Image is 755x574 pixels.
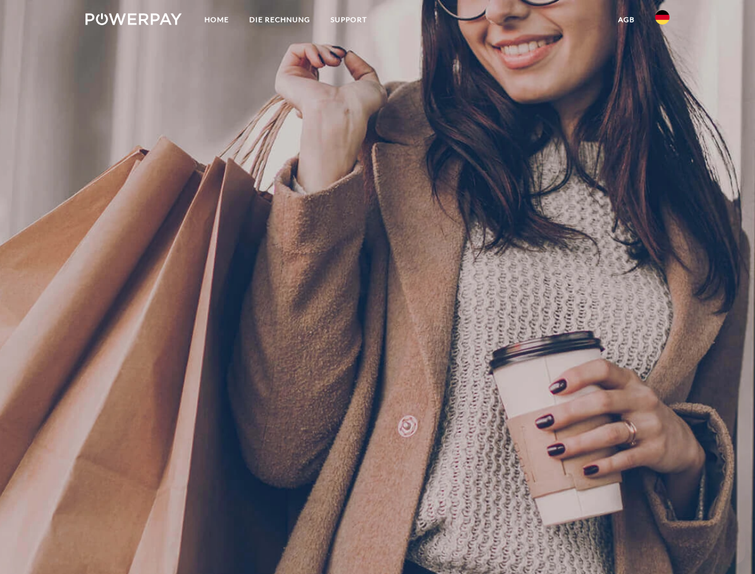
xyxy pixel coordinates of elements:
[194,9,239,30] a: Home
[608,9,645,30] a: agb
[320,9,377,30] a: SUPPORT
[239,9,320,30] a: DIE RECHNUNG
[655,10,670,25] img: de
[707,526,745,564] iframe: Button to launch messaging window
[85,13,182,25] img: logo-powerpay-white.svg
